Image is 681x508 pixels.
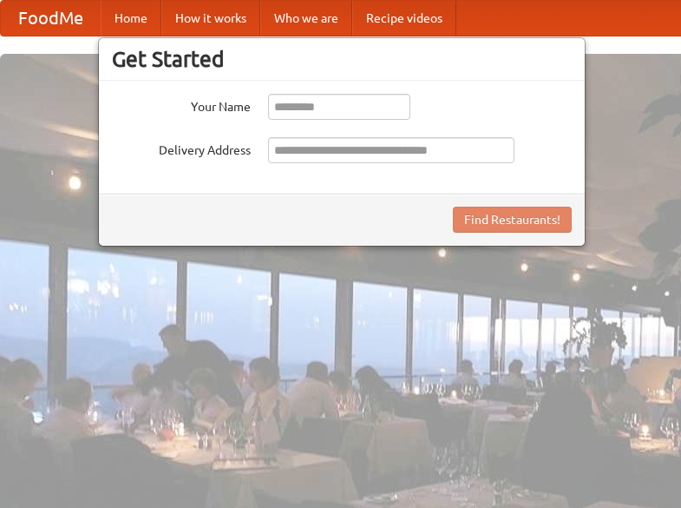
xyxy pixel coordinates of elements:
[101,1,161,36] a: Home
[260,1,352,36] a: Who we are
[112,94,251,115] label: Your Name
[352,1,456,36] a: Recipe videos
[453,207,572,233] button: Find Restaurants!
[161,1,260,36] a: How it works
[112,46,572,72] h3: Get Started
[1,1,101,36] a: FoodMe
[112,137,251,159] label: Delivery Address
